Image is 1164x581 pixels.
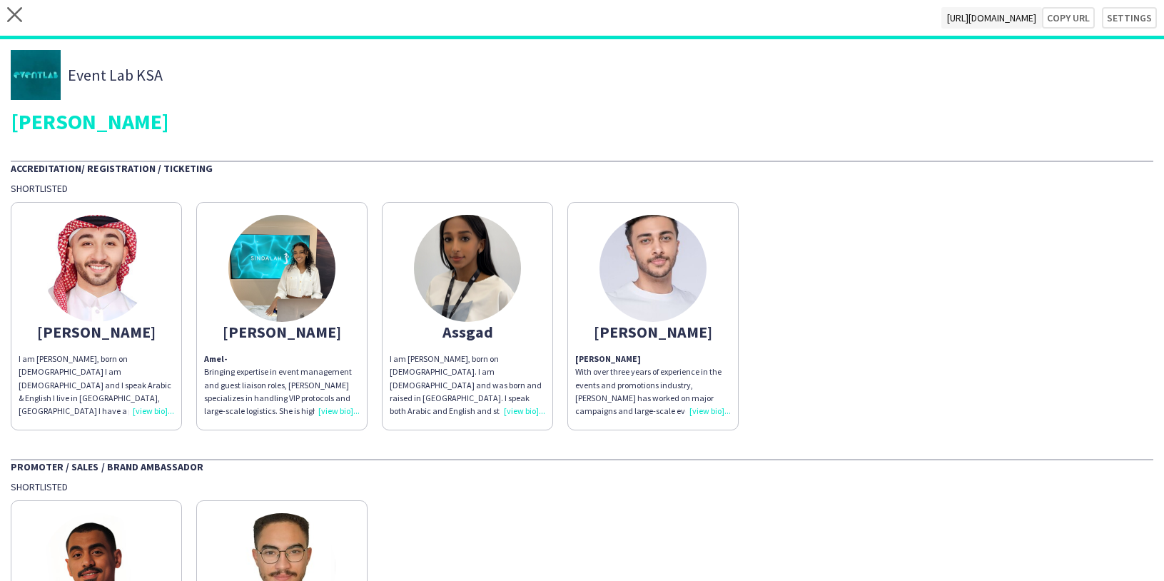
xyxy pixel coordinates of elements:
[414,215,521,322] img: thumb-04dbe332-c759-47ea-acea-c73aa5cc6a5f.jpg
[43,215,150,322] img: thumb-64cbe0a0b0937.jpeg
[390,353,545,418] div: I am [PERSON_NAME], born on [DEMOGRAPHIC_DATA]. I am [DEMOGRAPHIC_DATA] and was born and raised i...
[599,215,707,322] img: thumb-67000733c6dbc.jpeg
[204,353,227,364] b: Amel
[11,161,1153,175] div: Accreditation/ Registration / Ticketing
[228,215,335,322] img: thumb-763d2942-bdc8-4b9f-9fdb-c2bed385c36a.jpg
[224,353,227,364] span: -
[11,480,1153,493] div: Shortlisted
[575,325,731,338] div: [PERSON_NAME]
[11,111,1153,132] div: [PERSON_NAME]
[19,325,174,338] div: [PERSON_NAME]
[204,353,360,418] p: Bringing expertise in event management and guest liaison roles, [PERSON_NAME] specializes in hand...
[575,353,641,364] strong: [PERSON_NAME]
[19,353,174,418] div: I am [PERSON_NAME], born on [DEMOGRAPHIC_DATA] I am [DEMOGRAPHIC_DATA] and I speak Arabic & Engli...
[941,7,1042,29] span: [URL][DOMAIN_NAME]
[11,50,61,100] img: thumb-5b14427c-0b61-4e8b-a20e-ed229b801f6c.jpg
[575,353,731,418] p: With over three years of experience in the events and promotions industry, [PERSON_NAME] has work...
[1102,7,1157,29] button: Settings
[1042,7,1095,29] button: Copy url
[68,69,163,81] span: Event Lab KSA
[390,325,545,338] div: Assgad
[11,182,1153,195] div: Shortlisted
[204,325,360,338] div: [PERSON_NAME]
[11,459,1153,473] div: Promoter / Sales / Brand Ambassador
